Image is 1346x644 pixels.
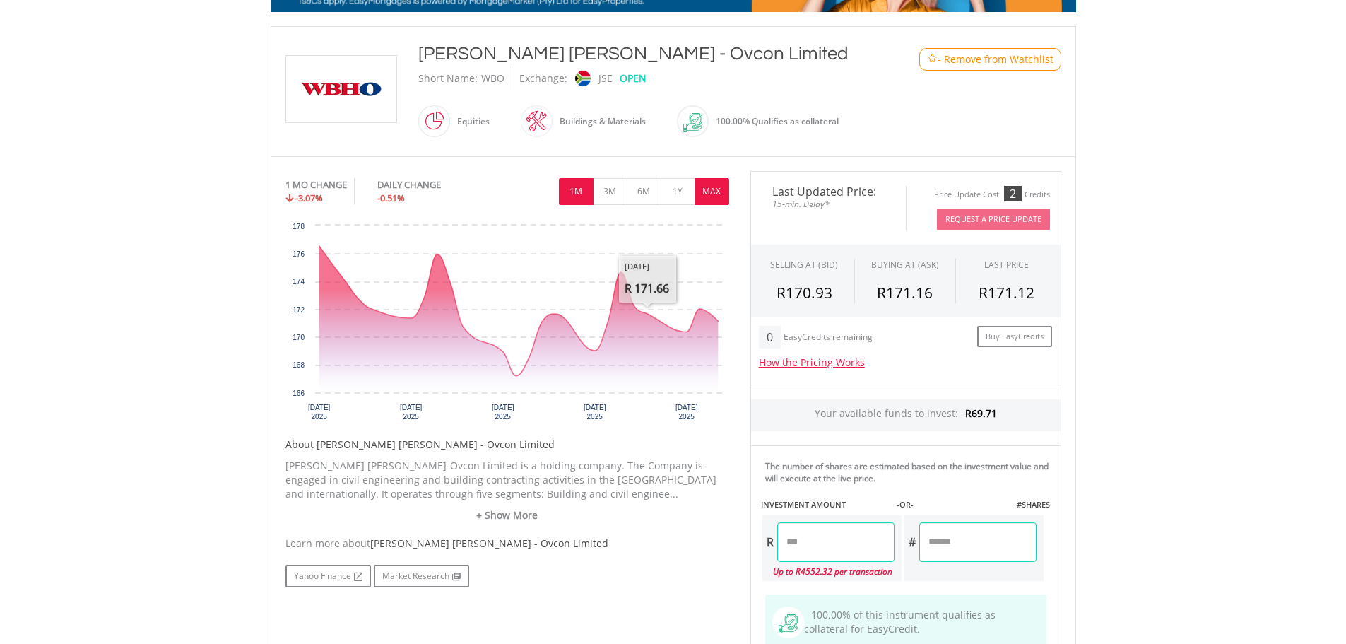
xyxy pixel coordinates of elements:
a: Yahoo Finance [285,565,371,587]
img: collateral-qualifying-green.svg [683,113,702,132]
span: R170.93 [777,283,832,303]
text: [DATE] 2025 [583,404,606,421]
text: [DATE] 2025 [675,404,697,421]
span: [PERSON_NAME] [PERSON_NAME] - Ovcon Limited [370,537,608,550]
a: Market Research [374,565,469,587]
span: 100.00% Qualifies as collateral [716,115,839,127]
text: 170 [293,334,305,341]
span: R171.12 [979,283,1034,303]
div: OPEN [620,66,647,90]
div: WBO [481,66,504,90]
span: - Remove from Watchlist [938,52,1053,66]
text: 172 [293,306,305,314]
div: [PERSON_NAME] [PERSON_NAME] - Ovcon Limited [418,41,862,66]
text: 178 [293,223,305,230]
div: Learn more about [285,537,729,551]
span: -3.07% [295,192,323,204]
span: 15-min. Delay* [762,197,895,211]
div: R [762,522,777,562]
p: [PERSON_NAME] [PERSON_NAME]-Ovcon Limited is a holding company. The Company is engaged in civil e... [285,459,729,501]
label: -OR- [897,499,914,510]
img: jse.png [574,71,590,86]
div: Exchange: [519,66,567,90]
a: How the Pricing Works [759,356,865,369]
a: + Show More [285,508,729,522]
button: MAX [695,178,729,205]
div: Buildings & Materials [553,105,646,139]
a: Buy EasyCredits [977,326,1052,348]
span: Last Updated Price: [762,186,895,197]
div: Chart. Highcharts interactive chart. [285,218,729,431]
div: Your available funds to invest: [751,399,1061,431]
text: [DATE] 2025 [399,404,422,421]
button: Request A Price Update [937,209,1050,230]
img: collateral-qualifying-green.svg [779,614,798,633]
label: #SHARES [1017,499,1050,510]
span: -0.51% [377,192,405,204]
div: 2 [1004,186,1022,201]
div: EasyCredits remaining [784,332,873,344]
button: 1Y [661,178,695,205]
div: Credits [1025,189,1050,200]
svg: Interactive chart [285,218,729,431]
button: 3M [593,178,627,205]
span: R69.71 [965,406,997,420]
text: 166 [293,390,305,397]
div: LAST PRICE [984,259,1029,271]
text: [DATE] 2025 [307,404,330,421]
div: JSE [598,66,613,90]
span: R171.16 [877,283,933,303]
img: Watchlist [927,54,938,64]
span: BUYING AT (ASK) [871,259,939,271]
div: The number of shares are estimated based on the investment value and will execute at the live price. [765,460,1055,484]
div: DAILY CHANGE [377,178,488,192]
text: [DATE] 2025 [491,404,514,421]
div: Short Name: [418,66,478,90]
div: Price Update Cost: [934,189,1001,200]
span: 100.00% of this instrument qualifies as collateral for EasyCredit. [804,608,996,636]
text: 176 [293,250,305,258]
div: 1 MO CHANGE [285,178,347,192]
button: 6M [627,178,661,205]
div: # [904,522,919,562]
button: 1M [559,178,594,205]
text: 168 [293,361,305,369]
div: Up to R4552.32 per transaction [762,562,895,581]
img: EQU.ZA.WBO.png [288,56,394,122]
div: 0 [759,326,781,349]
h5: About [PERSON_NAME] [PERSON_NAME] - Ovcon Limited [285,438,729,452]
button: Watchlist - Remove from Watchlist [919,48,1061,71]
text: 174 [293,278,305,286]
div: Equities [450,105,490,139]
label: INVESTMENT AMOUNT [761,499,846,510]
div: SELLING AT (BID) [770,259,838,271]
